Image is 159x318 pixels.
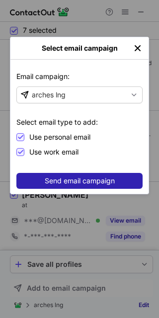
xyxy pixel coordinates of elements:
[16,173,143,189] button: Send email campaign
[16,72,143,86] p: Email campaign:
[29,133,90,141] span: Use personal email
[16,43,26,53] button: right-button
[26,44,133,52] div: Select email campaign
[16,117,143,132] p: Select email type to add:
[45,177,115,185] span: Send email campaign
[133,43,143,53] img: ...
[32,90,66,100] div: arches lng
[29,148,79,156] span: Use work email
[133,43,143,53] button: left-button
